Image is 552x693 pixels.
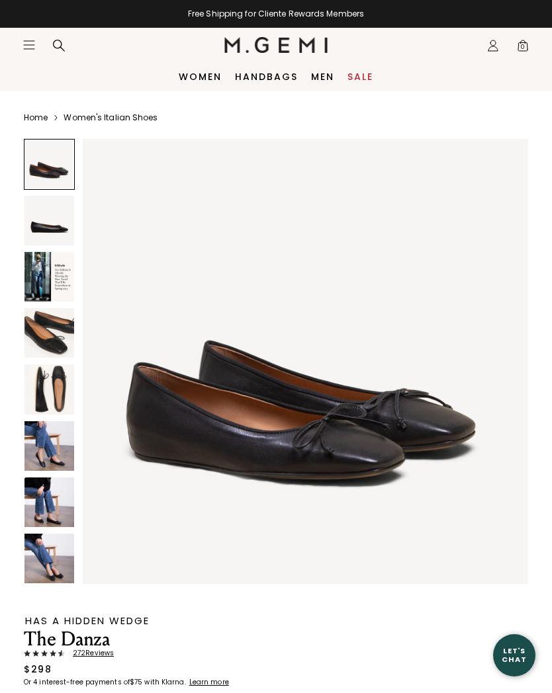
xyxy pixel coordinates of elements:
img: The Danza [83,139,528,584]
a: Handbags [235,71,298,82]
img: The Danza [24,308,74,358]
a: Men [311,71,334,82]
img: The Danza [24,534,74,583]
img: The Danza [24,196,74,245]
button: Open site menu [23,38,36,52]
img: The Danza [24,364,74,414]
a: Home [24,112,48,123]
div: Let's Chat [493,647,535,663]
a: Women [179,71,222,82]
klarna-placement-style-amount: $75 [130,677,142,687]
klarna-placement-style-cta: Learn more [189,677,229,687]
klarna-placement-style-body: with Klarna [144,677,187,687]
a: Women's Italian Shoes [64,112,158,123]
img: M.Gemi [224,37,328,53]
a: 272Reviews [24,649,300,657]
h1: The Danza [24,630,300,649]
div: Has A Hidden Wedge [25,616,300,626]
img: The Danza [24,252,74,302]
img: The Danza [24,421,74,471]
a: Learn more [188,678,229,686]
div: $298 [24,663,52,676]
a: Sale [347,71,373,82]
span: 272 Review s [65,649,114,657]
img: The Danza [24,477,74,527]
klarna-placement-style-body: Or 4 interest-free payments of [24,677,130,687]
span: 0 [516,42,529,55]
